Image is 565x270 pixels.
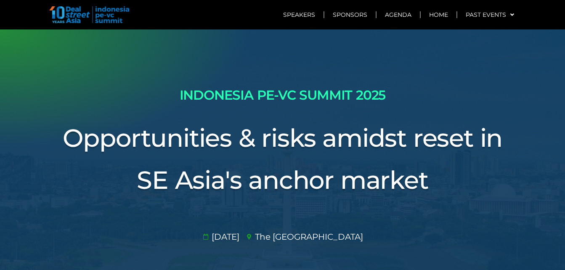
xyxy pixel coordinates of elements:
a: Past Events [457,5,523,24]
span: [DATE]​ [210,230,239,243]
h2: INDONESIA PE-VC SUMMIT 2025 [47,84,518,106]
a: Home [421,5,456,24]
h3: Opportunities & risks amidst reset in SE Asia's anchor market [47,117,518,201]
span: The [GEOGRAPHIC_DATA]​ [253,230,363,243]
a: Speakers [275,5,324,24]
a: Agenda [377,5,420,24]
a: Sponsors [324,5,376,24]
